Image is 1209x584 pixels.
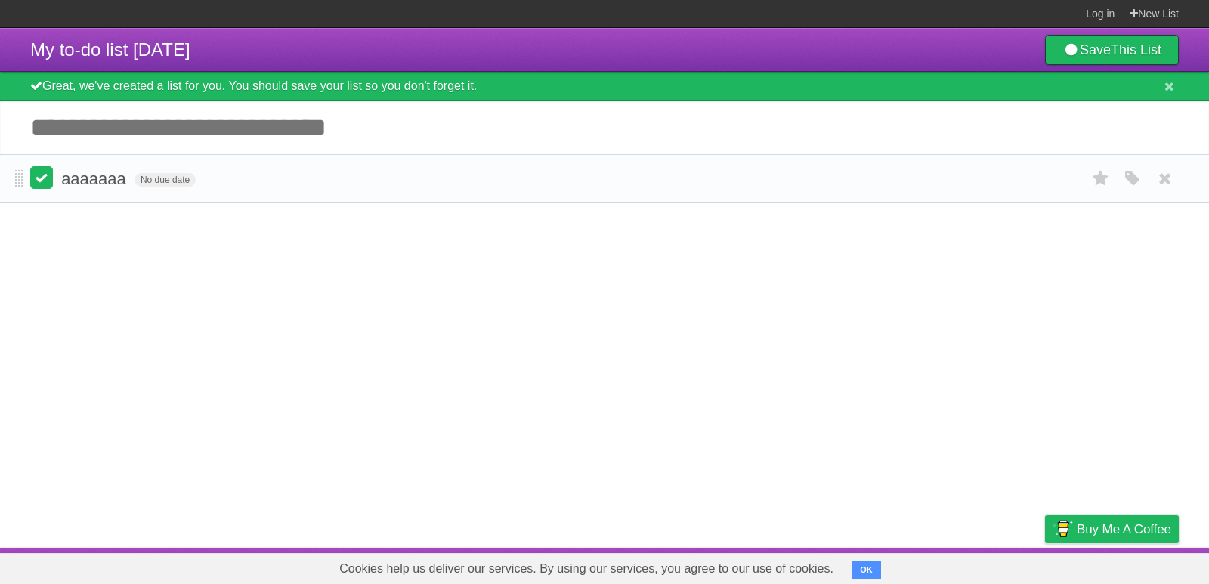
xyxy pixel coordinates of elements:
span: aaaaaaa [61,169,130,188]
b: This List [1111,42,1161,57]
a: Suggest a feature [1084,552,1179,580]
img: Buy me a coffee [1053,516,1073,542]
span: My to-do list [DATE] [30,39,190,60]
span: Buy me a coffee [1077,516,1171,542]
span: Cookies help us deliver our services. By using our services, you agree to our use of cookies. [324,554,849,584]
span: No due date [135,173,196,187]
button: OK [852,561,881,579]
label: Star task [1087,166,1115,191]
a: Buy me a coffee [1045,515,1179,543]
a: SaveThis List [1045,35,1179,65]
a: Terms [974,552,1007,580]
a: Developers [894,552,955,580]
label: Done [30,166,53,189]
a: Privacy [1025,552,1065,580]
a: About [844,552,876,580]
